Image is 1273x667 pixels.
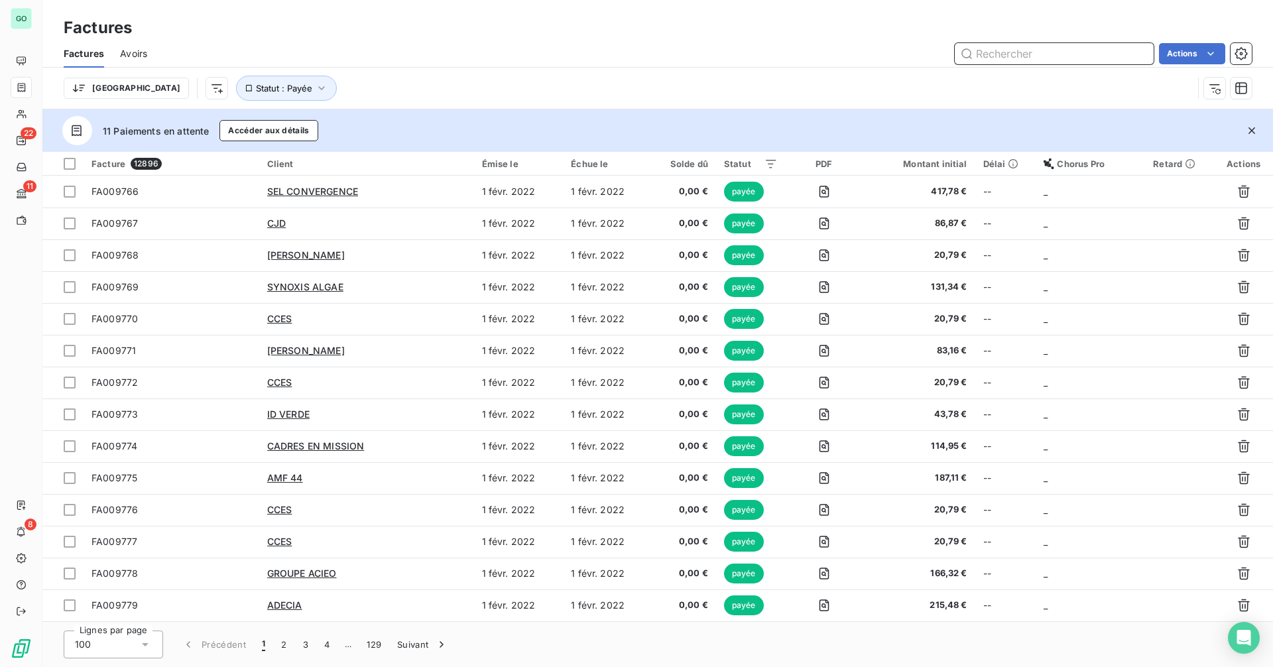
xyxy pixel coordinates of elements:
div: Statut [724,158,778,169]
span: 8 [25,518,36,530]
td: 1 févr. 2022 [474,335,564,367]
td: 1 févr. 2022 [563,335,652,367]
td: 1 févr. 2022 [563,430,652,462]
div: Émise le [482,158,556,169]
span: FA009779 [91,599,138,611]
td: 1 févr. 2022 [563,526,652,558]
td: 1 févr. 2022 [474,271,564,303]
span: payée [724,277,764,297]
span: 114,95 € [870,440,967,453]
div: Chorus Pro [1044,158,1137,169]
span: ID VERDE [267,408,310,420]
span: _ [1044,536,1048,547]
td: 1 févr. 2022 [563,398,652,430]
button: Statut : Payée [236,76,337,101]
td: 1 févr. 2022 [474,462,564,494]
span: 0,00 € [660,312,708,326]
td: 1 févr. 2022 [474,239,564,271]
td: 1 févr. 2022 [474,176,564,208]
span: FA009772 [91,377,138,388]
img: Logo LeanPay [11,638,32,659]
button: 1 [254,631,273,658]
span: payée [724,595,764,615]
span: 83,16 € [870,344,967,357]
div: Solde dû [660,158,708,169]
span: payée [724,213,764,233]
span: 0,00 € [660,217,708,230]
span: FA009777 [91,536,137,547]
td: -- [975,335,1036,367]
span: SYNOXIS ALGAE [267,281,343,292]
td: 1 févr. 2022 [474,589,564,621]
td: -- [975,558,1036,589]
td: -- [975,208,1036,239]
span: payée [724,532,764,552]
span: 0,00 € [660,567,708,580]
div: Échue le [571,158,644,169]
span: [PERSON_NAME] [267,345,345,356]
span: FA009778 [91,568,138,579]
td: 1 févr. 2022 [563,239,652,271]
span: _ [1044,377,1048,388]
span: _ [1044,345,1048,356]
td: 1 févr. 2022 [474,367,564,398]
span: SEL CONVERGENCE [267,186,358,197]
h3: Factures [64,16,132,40]
td: -- [975,526,1036,558]
span: 187,11 € [870,471,967,485]
span: Statut : Payée [256,83,312,93]
span: 131,34 € [870,280,967,294]
span: 11 Paiements en attente [103,124,209,138]
button: 3 [295,631,316,658]
span: FA009767 [91,217,138,229]
span: payée [724,564,764,583]
input: Rechercher [955,43,1154,64]
button: Suivant [389,631,456,658]
td: -- [975,621,1036,653]
span: 0,00 € [660,249,708,262]
span: _ [1044,313,1048,324]
span: CCES [267,377,292,388]
span: payée [724,500,764,520]
span: CADRES EN MISSION [267,440,365,452]
td: -- [975,303,1036,335]
span: payée [724,245,764,265]
span: Avoirs [120,47,147,60]
td: 1 févr. 2022 [563,589,652,621]
span: 20,79 € [870,312,967,326]
span: FA009775 [91,472,137,483]
span: _ [1044,472,1048,483]
td: -- [975,589,1036,621]
span: FA009776 [91,504,138,515]
span: FA009766 [91,186,139,197]
span: 0,00 € [660,503,708,516]
td: -- [975,176,1036,208]
span: 417,78 € [870,185,967,198]
span: Facture [91,158,125,169]
span: _ [1044,440,1048,452]
span: Factures [64,47,104,60]
td: 1 févr. 2022 [474,526,564,558]
span: 0,00 € [660,471,708,485]
span: 0,00 € [660,408,708,421]
span: 0,00 € [660,185,708,198]
td: 1 févr. 2022 [474,398,564,430]
span: FA009768 [91,249,139,261]
div: Retard [1153,158,1206,169]
span: 20,79 € [870,503,967,516]
td: 1 févr. 2022 [563,494,652,526]
span: _ [1044,281,1048,292]
div: Délai [983,158,1028,169]
span: CCES [267,504,292,515]
button: Accéder aux détails [219,120,318,141]
div: Montant initial [870,158,967,169]
div: Open Intercom Messenger [1228,622,1260,654]
td: 1 févr. 2022 [474,494,564,526]
span: payée [724,436,764,456]
span: GROUPE ACIEO [267,568,337,579]
span: FA009770 [91,313,138,324]
span: payée [724,373,764,393]
span: AMF 44 [267,472,303,483]
td: -- [975,494,1036,526]
span: 0,00 € [660,280,708,294]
